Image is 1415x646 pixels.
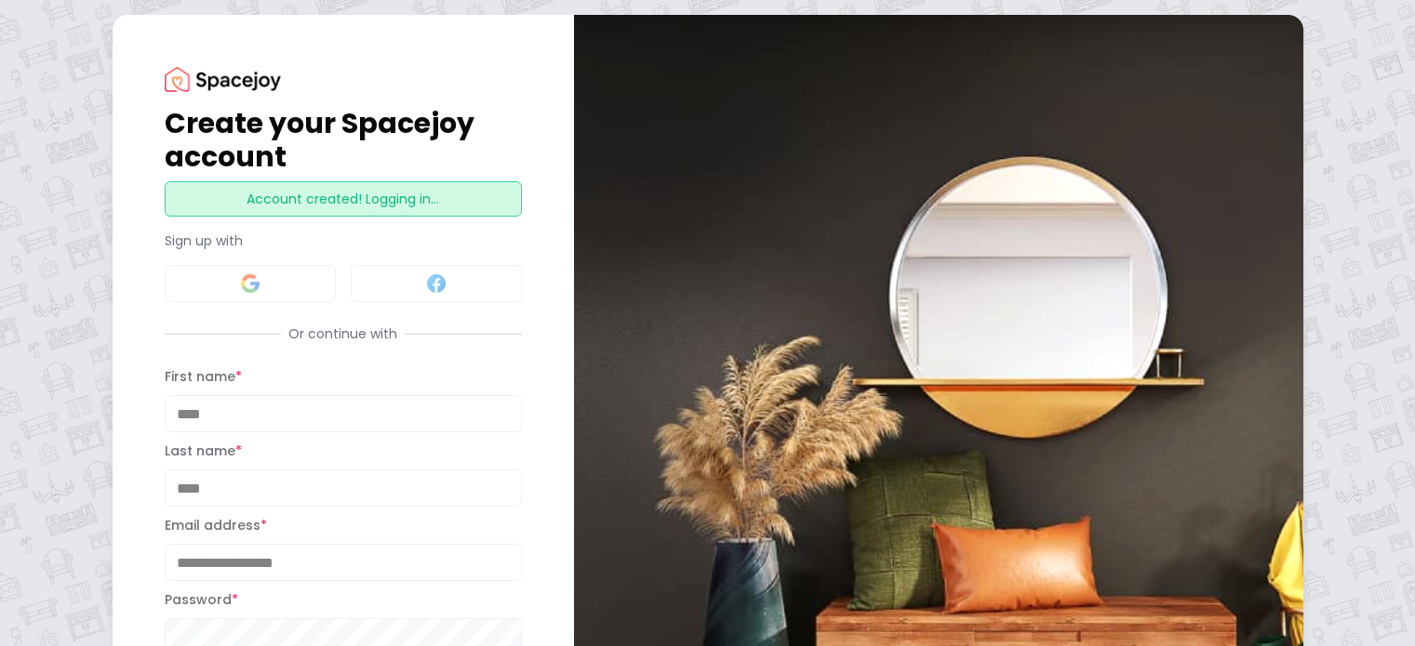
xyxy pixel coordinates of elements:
[165,107,522,174] h1: Create your Spacejoy account
[165,367,242,386] label: First name
[165,181,522,217] div: Account created! Logging in...
[165,516,267,534] label: Email address
[281,324,405,343] span: Or continue with
[165,590,238,609] label: Password
[165,442,242,460] label: Last name
[165,231,522,250] p: Sign up with
[165,67,281,92] img: Spacejoy Logo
